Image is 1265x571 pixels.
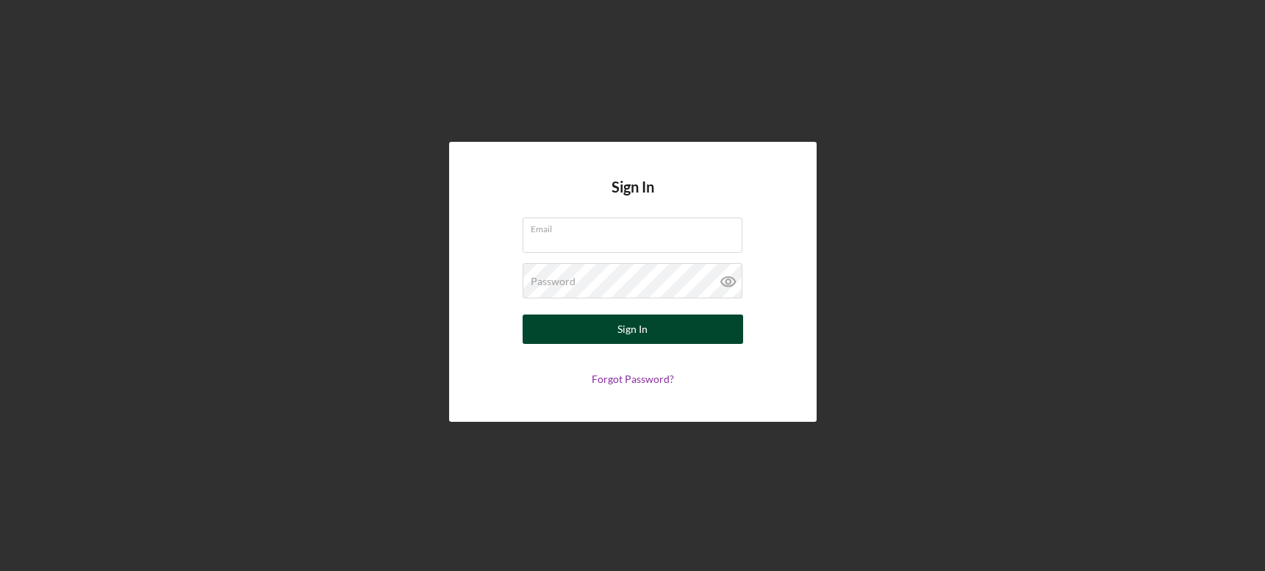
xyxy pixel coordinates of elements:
label: Email [531,218,742,234]
a: Forgot Password? [592,373,674,385]
h4: Sign In [612,179,654,218]
button: Sign In [523,315,743,344]
label: Password [531,276,576,287]
div: Sign In [617,315,648,344]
